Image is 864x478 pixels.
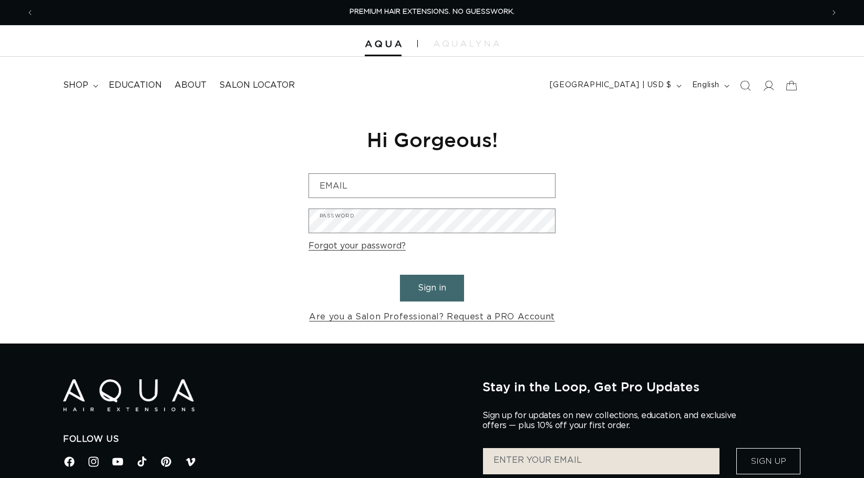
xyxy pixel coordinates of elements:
img: aqualyna.com [434,40,499,47]
button: Sign in [400,275,464,302]
input: ENTER YOUR EMAIL [483,448,719,474]
a: Forgot your password? [308,238,406,254]
h2: Stay in the Loop, Get Pro Updates [482,379,801,394]
a: Are you a Salon Professional? Request a PRO Account [309,309,555,325]
span: shop [63,80,88,91]
span: Salon Locator [219,80,295,91]
button: Next announcement [822,3,846,23]
span: PREMIUM HAIR EXTENSIONS. NO GUESSWORK. [349,8,515,15]
button: [GEOGRAPHIC_DATA] | USD $ [543,76,686,96]
h1: Hi Gorgeous! [308,127,556,152]
p: Sign up for updates on new collections, education, and exclusive offers — plus 10% off your first... [482,411,745,431]
summary: Search [734,74,757,97]
button: Sign Up [736,448,800,474]
a: About [168,74,213,97]
button: Previous announcement [18,3,42,23]
button: English [686,76,734,96]
span: English [692,80,719,91]
span: About [174,80,207,91]
h2: Follow Us [63,434,467,445]
a: Education [102,74,168,97]
span: Education [109,80,162,91]
span: [GEOGRAPHIC_DATA] | USD $ [550,80,672,91]
summary: shop [57,74,102,97]
a: Salon Locator [213,74,301,97]
img: Aqua Hair Extensions [365,40,402,48]
input: Email [309,174,555,198]
img: Aqua Hair Extensions [63,379,194,411]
